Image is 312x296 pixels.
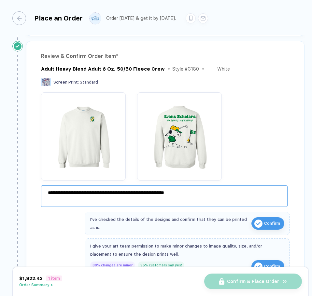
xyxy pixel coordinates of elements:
[264,218,280,229] span: Confirm
[172,66,199,72] div: Style # G180
[19,276,43,281] span: $1,922.43
[251,260,284,273] button: iconConfirm
[140,96,219,174] img: 730f5c4f-c879-4dc8-a3a5-046d528f8164_nt_back_1756155545163.jpg
[34,14,83,22] div: Place an Order
[80,80,98,85] span: Standard
[44,96,122,174] img: 730f5c4f-c879-4dc8-a3a5-046d528f8164_nt_front_1756155545159.jpg
[41,51,290,61] div: Review & Confirm Order Item
[90,215,248,232] div: I've checked the details of the designs and confirm that they can be printed as is.
[251,217,284,230] button: iconConfirm
[41,78,51,86] img: Screen Print
[217,66,230,72] div: White
[90,13,101,24] img: user profile
[90,242,284,258] div: I give your art team permission to make minor changes to image quality, size, and/or placement to...
[90,262,135,269] div: 80% changes are minor
[254,220,262,228] img: icon
[264,261,280,272] span: Confirm
[46,276,62,281] span: 1 item
[41,65,165,73] div: Adult Heavy Blend Adult 8 Oz. 50/50 Fleece Crew
[138,262,184,269] div: 95% customers say yes!
[19,283,62,287] button: Order Summary >
[106,16,176,21] div: Order [DATE] & get it by [DATE].
[254,262,262,271] img: icon
[53,80,79,85] span: Screen Print :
